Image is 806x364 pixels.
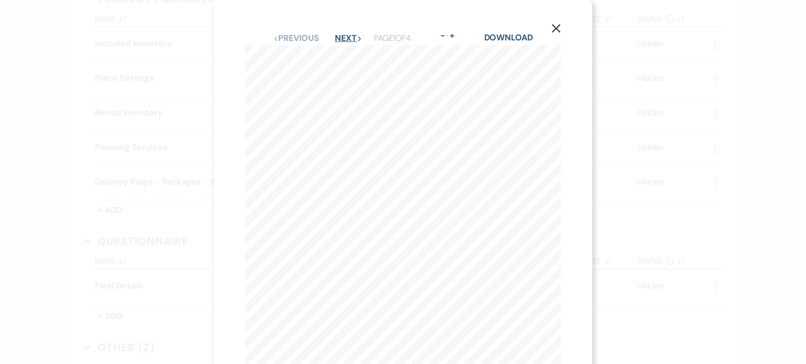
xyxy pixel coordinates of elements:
a: Download [484,32,532,43]
button: Next [335,34,362,42]
button: - [438,31,446,40]
button: Previous [273,34,319,42]
button: + [448,31,456,40]
p: Page 1 of 4 [374,31,410,45]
